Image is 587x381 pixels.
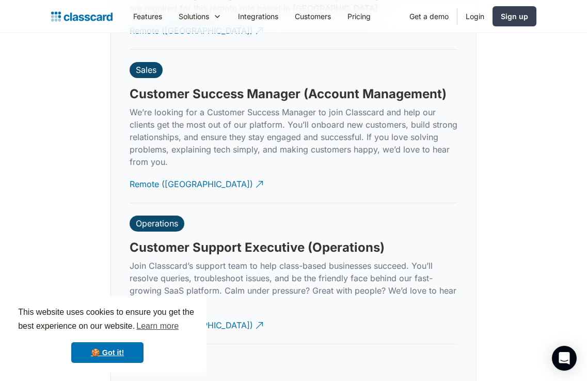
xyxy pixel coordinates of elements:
div: Solutions [170,5,230,28]
a: home [51,9,113,24]
a: Remote ([GEOGRAPHIC_DATA]) [130,170,265,199]
div: cookieconsent [8,296,207,373]
div: Sign up [501,11,528,22]
a: Sign up [493,6,536,26]
a: Customers [287,5,339,28]
h3: Customer Success Manager (Account Management) [130,86,447,102]
div: Remote ([GEOGRAPHIC_DATA]) [130,170,253,190]
a: Get a demo [401,5,457,28]
a: dismiss cookie message [71,342,144,363]
a: Login [457,5,493,28]
div: Solutions [179,11,209,22]
p: We’re looking for a Customer Success Manager to join Classcard and help our clients get the most ... [130,106,457,168]
a: Integrations [230,5,287,28]
div: Operations [136,218,178,228]
a: Pricing [339,5,379,28]
span: This website uses cookies to ensure you get the best experience on our website. [18,306,197,334]
p: Join Classcard’s support team to help class-based businesses succeed. You’ll resolve queries, tro... [130,260,457,309]
a: Features [125,5,170,28]
div: Sales [136,65,156,75]
div: Open Intercom Messenger [552,346,577,371]
h3: Customer Support Executive (Operations) [130,240,385,255]
a: learn more about cookies [135,318,180,334]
